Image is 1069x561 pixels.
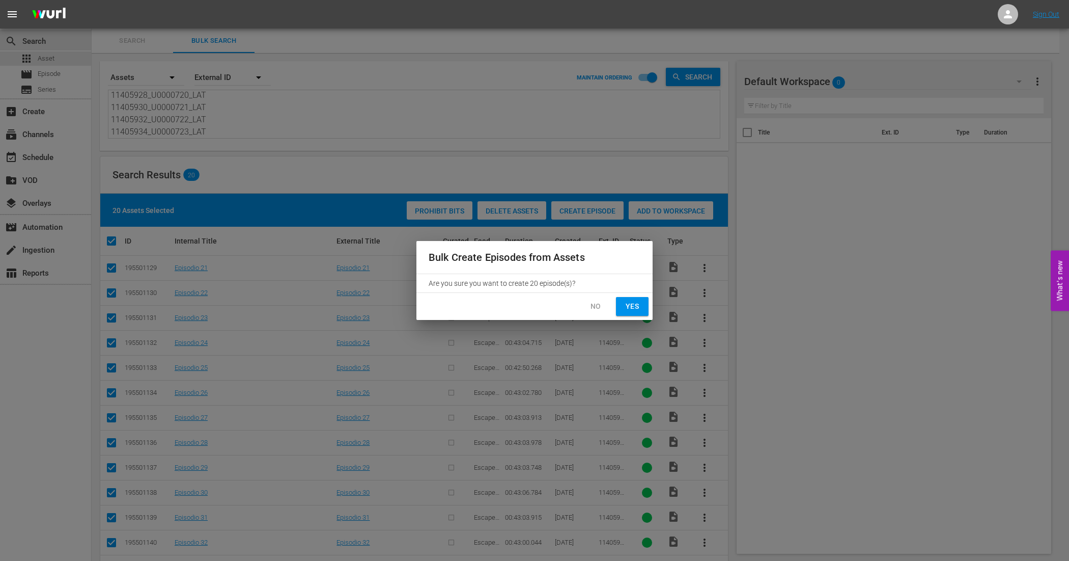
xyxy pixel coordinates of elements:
[24,3,73,26] img: ans4CAIJ8jUAAAAAAAAAAAAAAAAAAAAAAAAgQb4GAAAAAAAAAAAAAAAAAAAAAAAAJMjXAAAAAAAAAAAAAAAAAAAAAAAAgAT5G...
[6,8,18,20] span: menu
[1033,10,1059,18] a: Sign Out
[429,249,640,265] h2: Bulk Create Episodes from Assets
[1051,250,1069,311] button: Open Feedback Widget
[416,274,653,292] div: Are you sure you want to create 20 episode(s)?
[579,297,612,316] button: No
[624,300,640,313] span: Yes
[616,297,649,316] button: Yes
[587,300,604,313] span: No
